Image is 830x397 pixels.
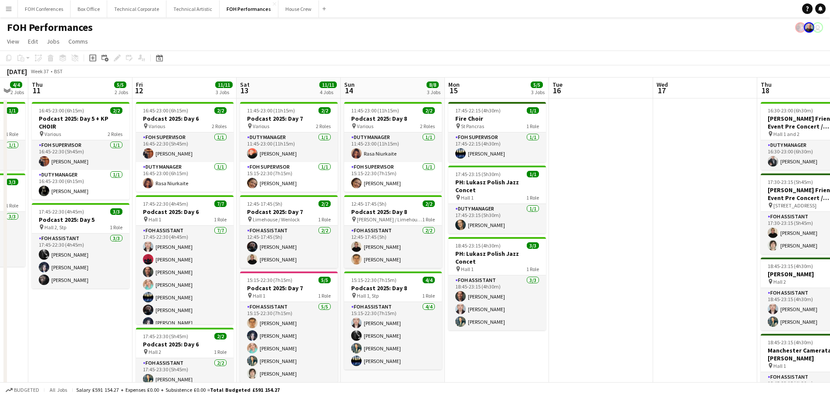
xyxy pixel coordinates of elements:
a: View [3,36,23,47]
span: Jobs [47,37,60,45]
div: Salary £591 154.27 + Expenses £0.00 + Subsistence £0.00 = [76,387,280,393]
a: Jobs [43,36,63,47]
app-user-avatar: Nathan PERM Birdsall [813,22,823,33]
button: FOH Performances [220,0,278,17]
span: Week 37 [29,68,51,75]
span: Edit [28,37,38,45]
span: Total Budgeted £591 154.27 [210,387,280,393]
span: All jobs [48,387,69,393]
div: [DATE] [7,67,27,76]
app-user-avatar: PERM Chris Nye [804,22,814,33]
button: FOH Conferences [18,0,71,17]
button: Budgeted [4,385,41,395]
app-user-avatar: Frazer Mclean [795,22,806,33]
button: Box Office [71,0,107,17]
span: View [7,37,19,45]
button: Technical Corporate [107,0,166,17]
div: BST [54,68,63,75]
span: Budgeted [14,387,39,393]
a: Comms [65,36,91,47]
button: Technical Artistic [166,0,220,17]
h1: FOH Performances [7,21,93,34]
a: Edit [24,36,41,47]
span: Comms [68,37,88,45]
button: House Crew [278,0,319,17]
